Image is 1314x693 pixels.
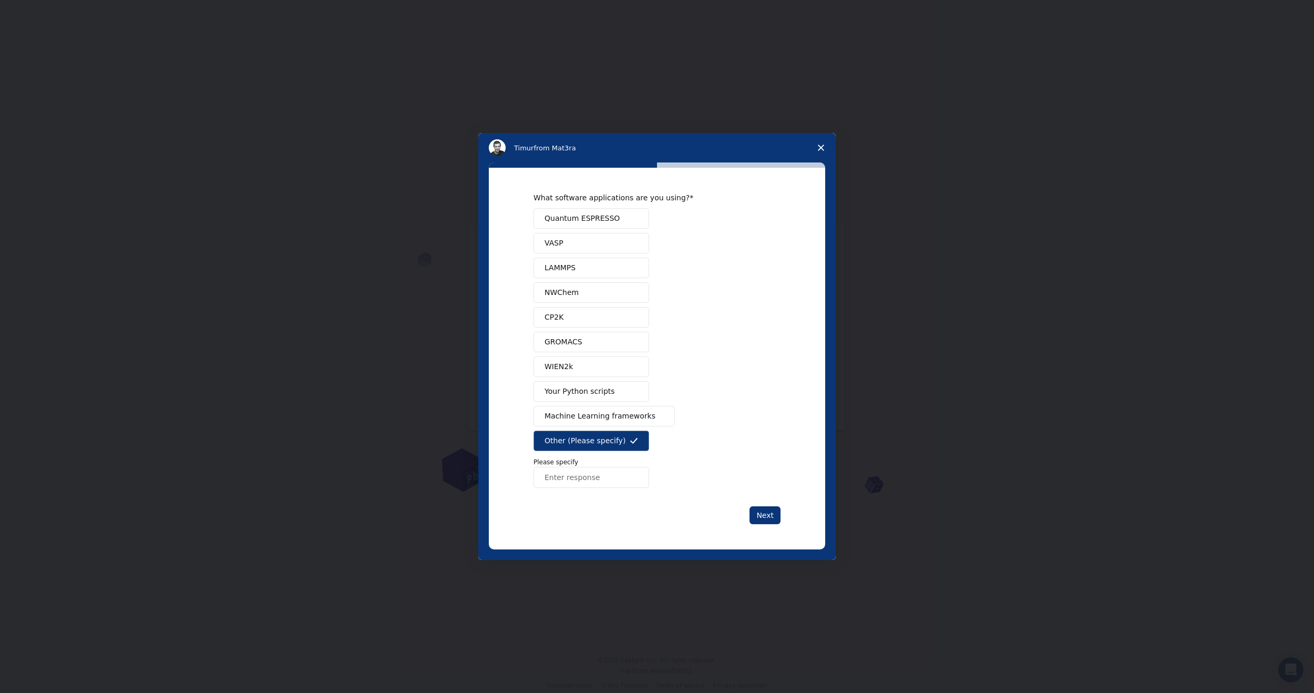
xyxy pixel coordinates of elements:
[533,381,649,402] button: Your Python scripts
[545,435,625,446] span: Other (Please specify)
[533,258,649,278] button: LAMMPS
[533,208,649,229] button: Quantum ESPRESSO
[533,307,649,328] button: CP2K
[545,361,573,372] span: WIEN2k
[21,7,54,17] span: Destek
[750,506,781,524] button: Next
[545,337,582,348] span: GROMACS
[514,144,533,152] span: Timur
[806,133,836,162] span: Close survey
[545,287,579,298] span: NWChem
[533,356,649,377] button: WIEN2k
[533,282,649,303] button: NWChem
[533,457,781,467] p: Please specify
[533,332,649,352] button: GROMACS
[545,411,655,422] span: Machine Learning frameworks
[533,467,649,488] input: Enter response
[545,262,576,273] span: LAMMPS
[545,386,615,397] span: Your Python scripts
[533,193,765,202] div: What software applications are you using?
[489,139,506,156] img: Profile image for Timur
[533,406,675,426] button: Machine Learning frameworks
[545,312,563,323] span: CP2K
[545,213,620,224] span: Quantum ESPRESSO
[533,144,576,152] span: from Mat3ra
[545,238,563,249] span: VASP
[533,233,649,253] button: VASP
[533,431,649,451] button: Other (Please specify)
